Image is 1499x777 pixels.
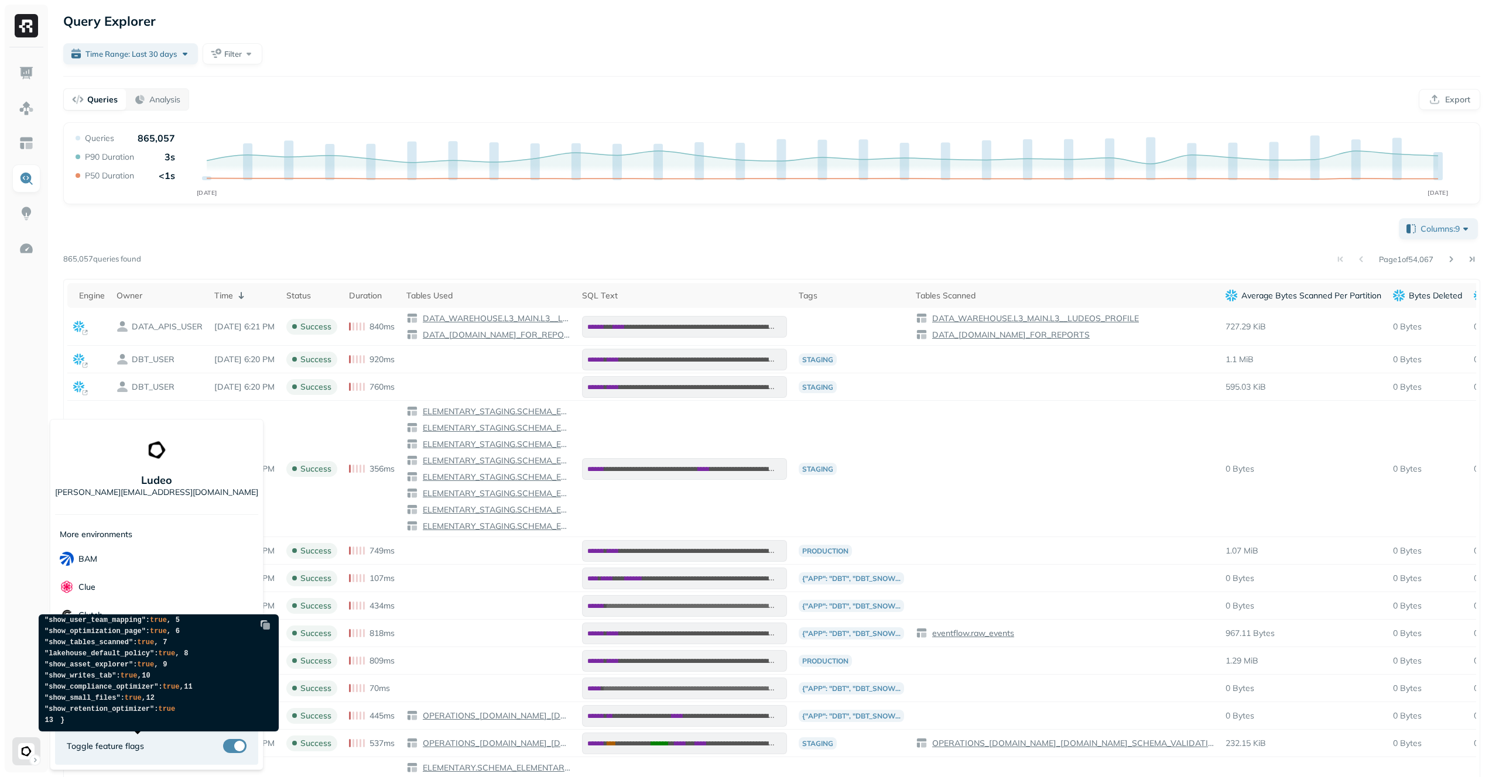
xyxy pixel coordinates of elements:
[45,616,146,624] span: "show_user_team_mapping"
[45,672,116,680] span: "show_writes_tab"
[158,705,175,713] span: true
[78,610,102,621] p: Clutch
[175,649,179,658] span: ,
[133,661,137,669] span: :
[45,683,158,691] span: "show_compliance_optimizer"
[45,638,133,647] span: "show_tables_scanned"
[125,694,142,702] span: true
[163,683,180,691] span: true
[78,582,95,593] p: Clue
[142,672,158,680] span: 10
[171,617,187,624] span: 5
[60,608,74,622] img: Clutch
[154,661,158,669] span: ,
[158,639,174,647] span: 7
[158,683,162,691] span: :
[55,487,258,498] p: [PERSON_NAME][EMAIL_ADDRESS][DOMAIN_NAME]
[154,705,158,713] span: :
[171,628,187,635] span: 6
[45,649,154,658] span: "lakehouse_default_policy"
[167,616,171,624] span: ,
[45,717,60,724] span: 13
[143,436,171,464] img: Ludeo
[45,705,154,713] span: "show_retention_optimizer"
[45,694,121,702] span: "show_small_files"
[259,619,271,631] img: Copy
[116,672,120,680] span: :
[146,616,150,624] span: :
[146,695,162,702] span: 12
[150,627,167,635] span: true
[154,638,158,647] span: ,
[60,580,74,594] img: Clue
[158,661,174,669] span: 9
[45,627,146,635] span: "show_optimization_page"
[167,627,171,635] span: ,
[179,650,195,658] span: 8
[137,638,154,647] span: true
[78,553,97,565] p: BAM
[184,683,200,691] span: 11
[137,661,154,669] span: true
[60,552,74,566] img: BAM
[137,672,141,680] span: ,
[141,473,172,487] p: Ludeo
[45,661,133,669] span: "show_asset_explorer"
[121,694,125,702] span: :
[158,649,175,658] span: true
[121,672,138,680] span: true
[146,627,150,635] span: :
[133,638,137,647] span: :
[179,683,183,691] span: ,
[67,741,144,752] span: Toggle feature flags
[142,694,146,702] span: ,
[60,529,132,540] p: More environments
[150,616,167,624] span: true
[154,649,158,658] span: :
